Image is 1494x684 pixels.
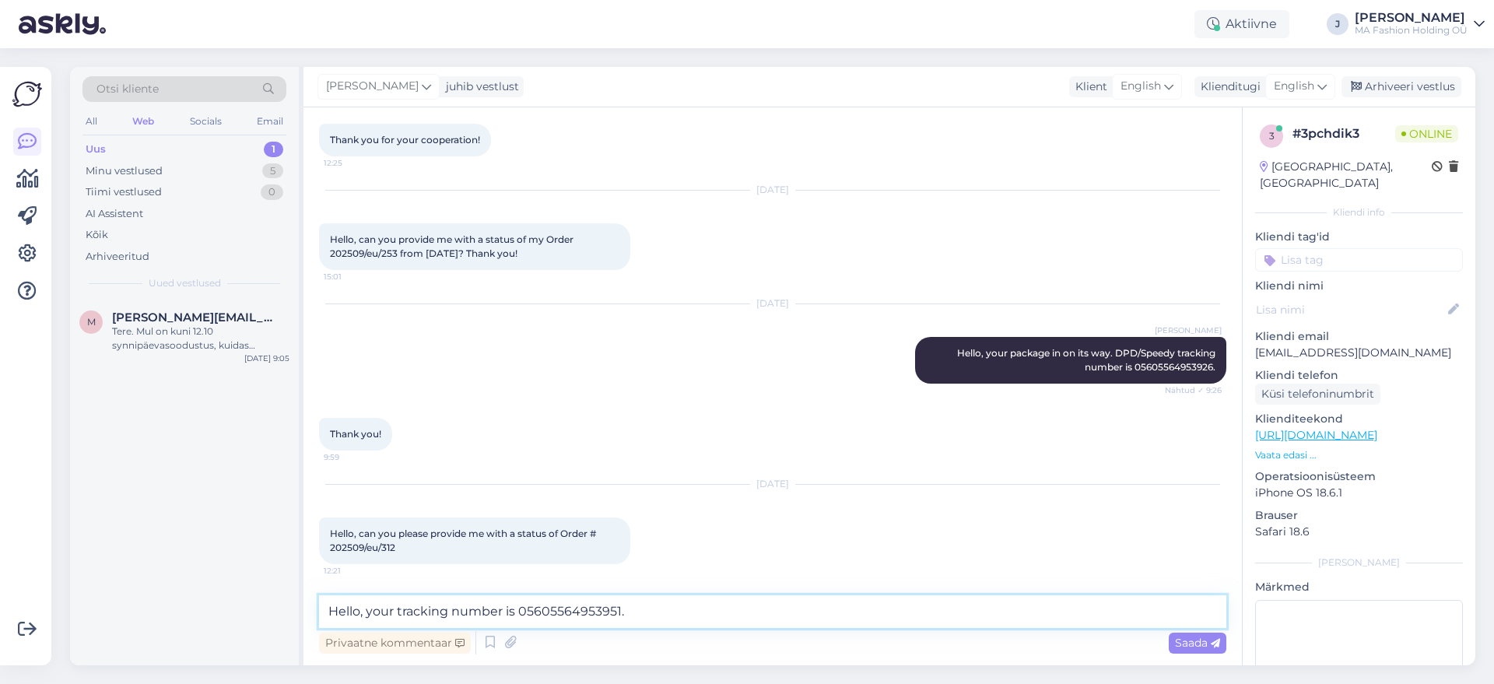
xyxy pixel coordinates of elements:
span: 12:21 [324,565,382,577]
p: Kliendi nimi [1255,278,1463,294]
div: # 3pchdik3 [1292,125,1395,143]
p: Kliendi telefon [1255,367,1463,384]
p: [EMAIL_ADDRESS][DOMAIN_NAME] [1255,345,1463,361]
span: Saada [1175,636,1220,650]
div: MA Fashion Holding OÜ [1355,24,1468,37]
div: [PERSON_NAME] [1255,556,1463,570]
span: Thank you! [330,428,381,440]
p: iPhone OS 18.6.1 [1255,485,1463,501]
div: [PERSON_NAME] [1355,12,1468,24]
p: Kliendi tag'id [1255,229,1463,245]
span: English [1274,78,1314,95]
div: Küsi telefoninumbrit [1255,384,1380,405]
div: Arhiveeri vestlus [1341,76,1461,97]
p: Operatsioonisüsteem [1255,468,1463,485]
img: Askly Logo [12,79,42,109]
div: 1 [264,142,283,157]
div: [GEOGRAPHIC_DATA], [GEOGRAPHIC_DATA] [1260,159,1432,191]
span: Otsi kliente [96,81,159,97]
textarea: Hello, your tracking number is 05605564953951. [319,595,1226,628]
span: M [87,316,96,328]
div: J [1327,13,1348,35]
div: Klient [1069,79,1107,95]
span: Thank you for your cooperation! [330,134,480,146]
p: Klienditeekond [1255,411,1463,427]
span: English [1120,78,1161,95]
div: Tiimi vestlused [86,184,162,200]
p: Vaata edasi ... [1255,448,1463,462]
a: [URL][DOMAIN_NAME] [1255,428,1377,442]
div: Kliendi info [1255,205,1463,219]
span: [PERSON_NAME] [1155,324,1222,336]
span: 3 [1269,130,1275,142]
span: [PERSON_NAME] [326,78,419,95]
div: Arhiveeritud [86,249,149,265]
div: [DATE] 9:05 [244,353,289,364]
div: Aktiivne [1194,10,1289,38]
div: [DATE] [319,183,1226,197]
input: Lisa nimi [1256,301,1445,318]
div: 5 [262,163,283,179]
span: Hello, can you provide me with a status of my Order 202509/eu/253 from [DATE]? Thank you! [330,233,576,259]
div: All [82,111,100,132]
span: 12:25 [324,157,382,169]
div: Uus [86,142,106,157]
p: Safari 18.6 [1255,524,1463,540]
div: Tere. Mul on kuni 12.10 synnipäevasoodustus, kuidas [PERSON_NAME] kasutada? [PERSON_NAME] põhjuse... [112,324,289,353]
span: Uued vestlused [149,276,221,290]
div: Kõik [86,227,108,243]
div: Web [129,111,157,132]
a: [PERSON_NAME]MA Fashion Holding OÜ [1355,12,1485,37]
p: Märkmed [1255,579,1463,595]
div: Klienditugi [1194,79,1261,95]
div: AI Assistent [86,206,143,222]
div: 0 [261,184,283,200]
span: Online [1395,125,1458,142]
input: Lisa tag [1255,248,1463,272]
p: Kliendi email [1255,328,1463,345]
p: Brauser [1255,507,1463,524]
span: Hello, your package in on its way. DPD/Speedy tracking number is 05605564953926. [957,347,1218,373]
span: Maria.aru@gmail.com [112,310,274,324]
div: juhib vestlust [440,79,519,95]
div: [DATE] [319,296,1226,310]
div: Socials [187,111,225,132]
span: Nähtud ✓ 9:26 [1163,384,1222,396]
div: Minu vestlused [86,163,163,179]
div: Privaatne kommentaar [319,633,471,654]
div: [DATE] [319,477,1226,491]
div: Email [254,111,286,132]
span: 15:01 [324,271,382,282]
span: Hello, can you please provide me with a status of Order # 202509/eu/312 [330,528,598,553]
span: 9:59 [324,451,382,463]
